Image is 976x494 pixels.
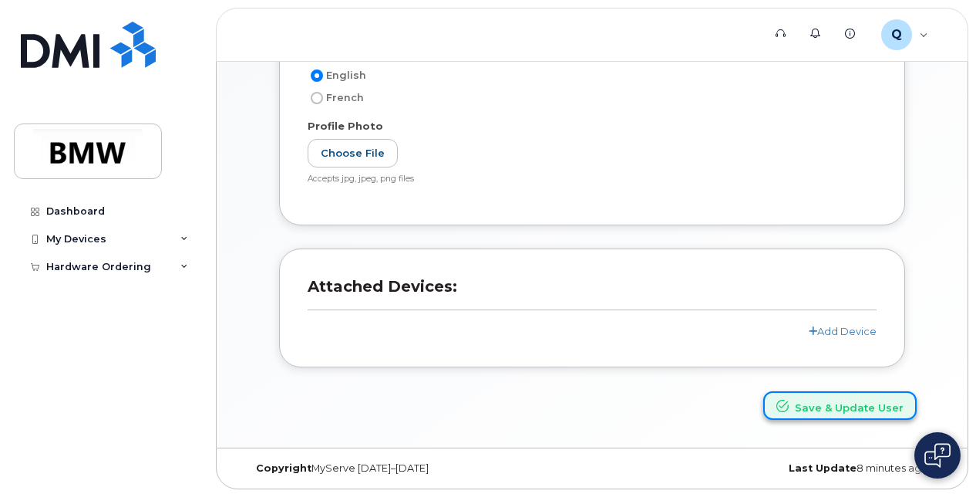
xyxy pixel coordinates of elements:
[789,462,857,474] strong: Last Update
[256,462,311,474] strong: Copyright
[326,92,364,103] span: French
[708,462,940,475] div: 8 minutes ago
[870,19,939,50] div: QTF3895
[308,174,864,185] div: Accepts jpg, jpeg, png files
[244,462,476,475] div: MyServe [DATE]–[DATE]
[809,325,877,337] a: Add Device
[326,69,366,81] span: English
[311,69,323,82] input: English
[891,25,902,44] span: Q
[308,139,398,167] label: Choose File
[308,277,877,310] h3: Attached Devices:
[763,391,917,420] button: Save & Update User
[924,443,951,468] img: Open chat
[311,92,323,104] input: French
[308,119,383,134] label: Profile Photo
